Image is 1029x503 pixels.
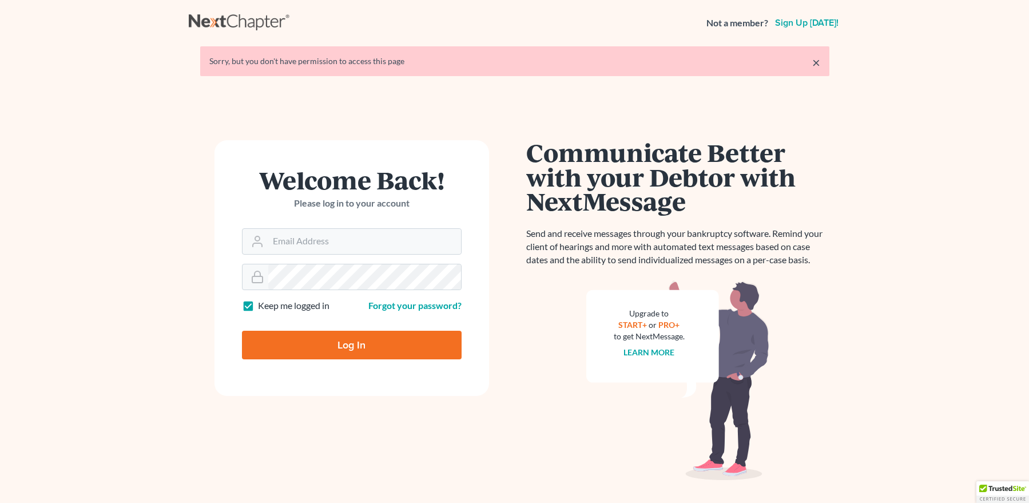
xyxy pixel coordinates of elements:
label: Keep me logged in [258,299,329,312]
div: to get NextMessage. [614,331,685,342]
h1: Communicate Better with your Debtor with NextMessage [526,140,829,213]
strong: Not a member? [706,17,768,30]
a: Forgot your password? [368,300,462,311]
img: nextmessage_bg-59042aed3d76b12b5cd301f8e5b87938c9018125f34e5fa2b7a6b67550977c72.svg [586,280,769,481]
span: or [649,320,657,330]
div: TrustedSite Certified [976,481,1029,503]
div: Sorry, but you don't have permission to access this page [209,56,820,67]
a: Learn more [623,347,674,357]
a: START+ [618,320,647,330]
input: Log In [242,331,462,359]
a: × [812,56,820,69]
div: Upgrade to [614,308,685,319]
a: PRO+ [658,320,680,330]
a: Sign up [DATE]! [773,18,841,27]
h1: Welcome Back! [242,168,462,192]
input: Email Address [268,229,461,254]
p: Please log in to your account [242,197,462,210]
p: Send and receive messages through your bankruptcy software. Remind your client of hearings and mo... [526,227,829,267]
